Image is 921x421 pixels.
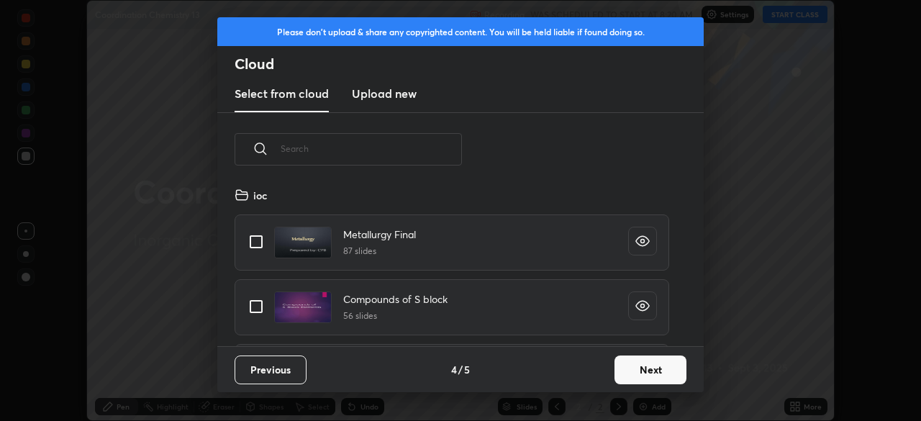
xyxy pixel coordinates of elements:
h4: / [458,362,463,377]
button: Previous [235,356,307,384]
input: Search [281,118,462,179]
img: 1672088529TJWOF4.pdf [274,227,332,258]
div: Please don't upload & share any copyrighted content. You will be held liable if found doing so. [217,17,704,46]
h4: 4 [451,362,457,377]
img: 16730483905PHEGZ.pdf [274,291,332,323]
h3: Upload new [352,85,417,102]
h3: Select from cloud [235,85,329,102]
h4: 5 [464,362,470,377]
h4: ioc [253,188,267,203]
h2: Cloud [235,55,704,73]
h5: 56 slides [343,309,448,322]
h4: Metallurgy Final [343,227,416,242]
h4: Compounds of S block [343,291,448,307]
button: Next [614,356,686,384]
h5: 87 slides [343,245,416,258]
div: grid [217,182,686,346]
